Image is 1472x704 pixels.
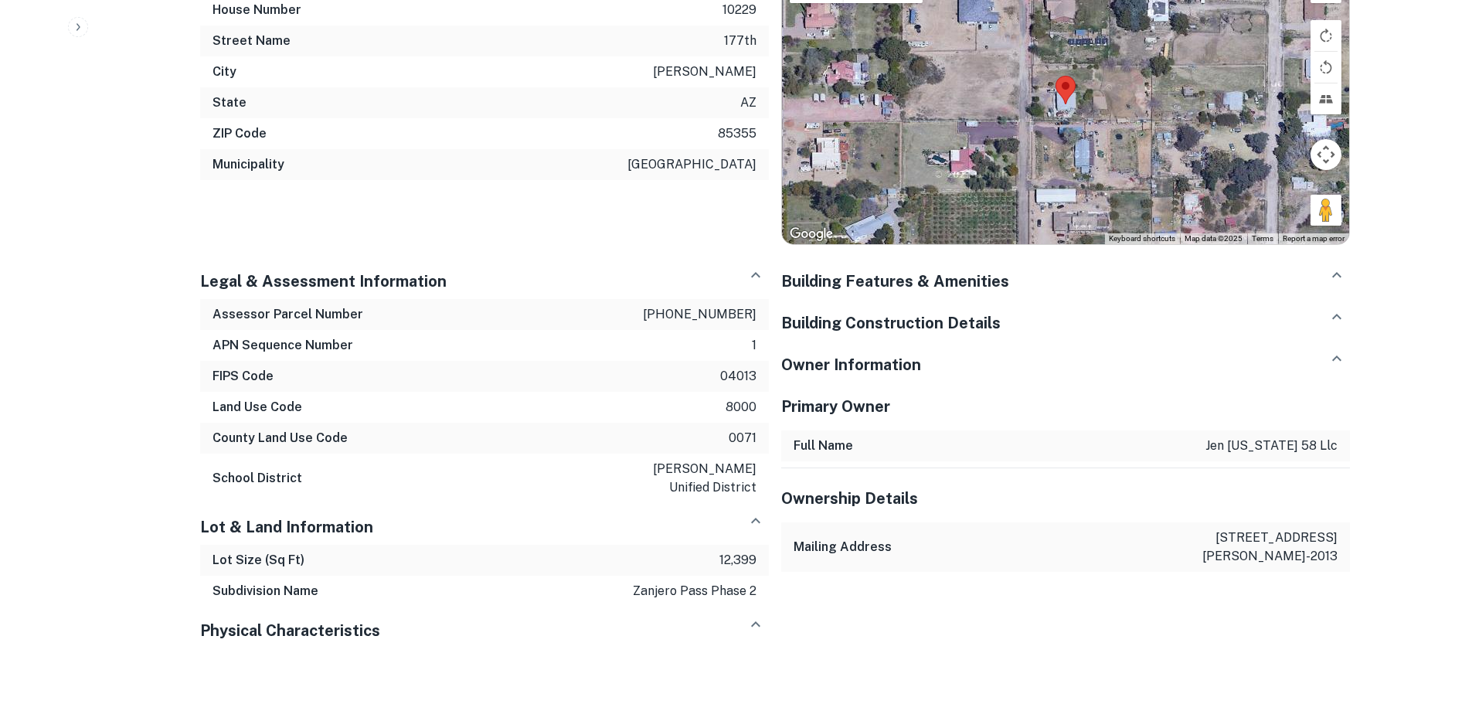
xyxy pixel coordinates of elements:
[1311,20,1341,51] button: Rotate map clockwise
[643,305,756,324] p: [PHONE_NUMBER]
[1185,234,1243,243] span: Map data ©2025
[212,32,291,50] h6: Street Name
[1395,580,1472,655] iframe: Chat Widget
[781,270,1009,293] h5: Building Features & Amenities
[726,398,756,417] p: 8000
[212,398,302,417] h6: Land Use Code
[212,469,302,488] h6: School District
[200,270,447,293] h5: Legal & Assessment Information
[719,551,756,570] p: 12,399
[781,487,1350,510] h5: Ownership Details
[200,619,380,642] h5: Physical Characteristics
[212,63,236,81] h6: City
[200,515,373,539] h5: Lot & Land Information
[1109,233,1175,244] button: Keyboard shortcuts
[212,429,348,447] h6: County Land Use Code
[212,305,363,324] h6: Assessor Parcel Number
[720,367,756,386] p: 04013
[786,224,837,244] img: Google
[1311,83,1341,114] button: Tilt map
[724,32,756,50] p: 177th
[752,336,756,355] p: 1
[212,1,301,19] h6: House Number
[786,224,837,244] a: Open this area in Google Maps (opens a new window)
[1198,529,1338,566] p: [STREET_ADDRESS][PERSON_NAME]-2013
[1283,234,1345,243] a: Report a map error
[740,94,756,112] p: az
[633,582,756,600] p: zanjero pass phase 2
[212,551,304,570] h6: Lot Size (Sq Ft)
[781,311,1001,335] h5: Building Construction Details
[1205,437,1338,455] p: jen [US_STATE] 58 llc
[781,395,1350,418] h5: Primary Owner
[781,353,921,376] h5: Owner Information
[653,63,756,81] p: [PERSON_NAME]
[1311,52,1341,83] button: Rotate map counterclockwise
[1252,234,1273,243] a: Terms (opens in new tab)
[212,582,318,600] h6: Subdivision Name
[617,460,756,497] p: [PERSON_NAME] unified district
[212,336,353,355] h6: APN Sequence Number
[794,437,853,455] h6: Full Name
[212,94,246,112] h6: State
[212,155,284,174] h6: Municipality
[722,1,756,19] p: 10229
[718,124,756,143] p: 85355
[212,124,267,143] h6: ZIP Code
[729,429,756,447] p: 0071
[1311,139,1341,170] button: Map camera controls
[794,538,892,556] h6: Mailing Address
[1311,195,1341,226] button: Drag Pegman onto the map to open Street View
[212,367,274,386] h6: FIPS Code
[627,155,756,174] p: [GEOGRAPHIC_DATA]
